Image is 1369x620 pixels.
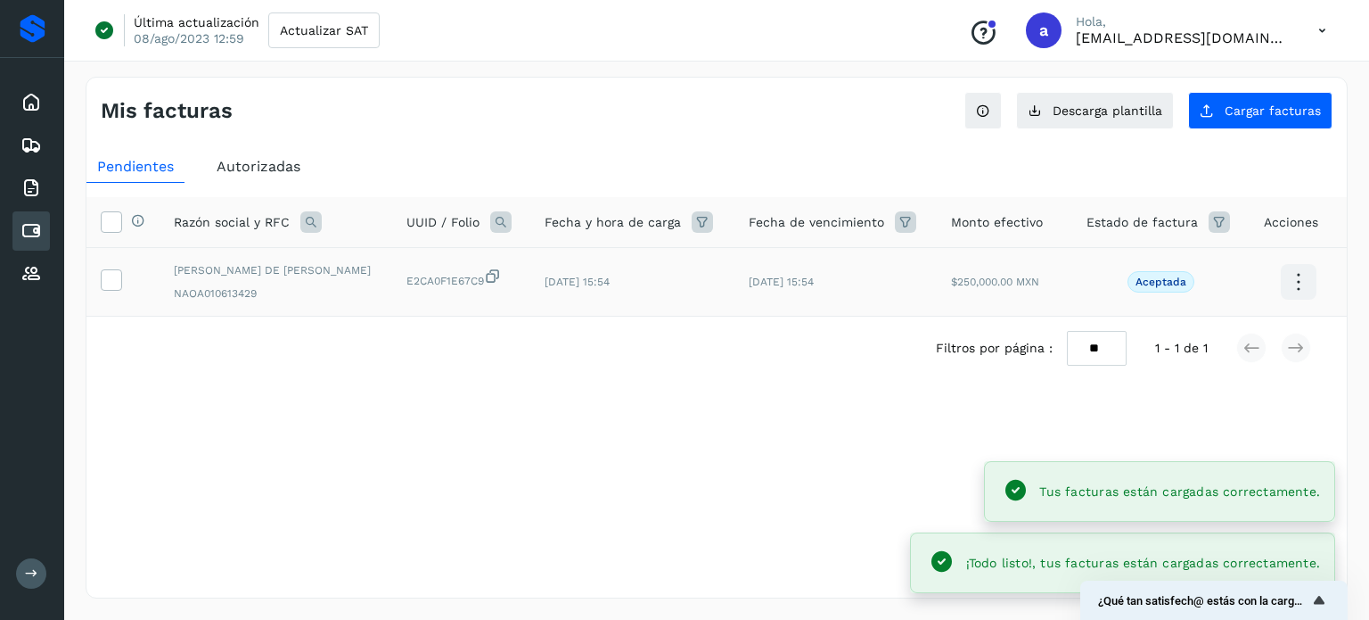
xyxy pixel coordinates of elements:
span: Actualizar SAT [280,24,368,37]
span: Autorizadas [217,158,300,175]
div: Inicio [12,83,50,122]
div: Cuentas por pagar [12,211,50,251]
span: ¿Qué tan satisfech@ estás con la carga de tus facturas? [1098,594,1308,608]
h4: Mis facturas [101,98,233,124]
p: administracion@bigan.mx [1076,29,1290,46]
span: [PERSON_NAME] DE [PERSON_NAME] [174,262,378,278]
p: Aceptada [1135,276,1186,288]
span: Tus facturas están cargadas correctamente. [1039,484,1320,499]
span: Fecha y hora de carga [545,213,681,232]
span: NAOA010613429 [174,285,378,302]
span: Filtros por página : [936,339,1053,358]
p: Hola, [1076,14,1290,29]
span: $250,000.00 MXN [951,276,1039,288]
button: Mostrar encuesta - ¿Qué tan satisfech@ estás con la carga de tus facturas? [1098,590,1330,611]
span: ¡Todo listo!, tus facturas están cargadas correctamente. [966,556,1320,570]
span: E2CA0F1E67C9 [406,268,516,289]
span: Descarga plantilla [1053,104,1162,117]
span: Monto efectivo [951,213,1043,232]
span: [DATE] 15:54 [545,276,610,288]
span: [DATE] 15:54 [749,276,814,288]
button: Actualizar SAT [268,12,380,48]
div: Facturas [12,169,50,208]
span: Acciones [1264,213,1318,232]
span: Estado de factura [1086,213,1198,232]
p: 08/ago/2023 12:59 [134,30,244,46]
span: UUID / Folio [406,213,480,232]
button: Descarga plantilla [1016,92,1174,129]
span: 1 - 1 de 1 [1155,339,1208,358]
span: Pendientes [97,158,174,175]
button: Cargar facturas [1188,92,1332,129]
span: Razón social y RFC [174,213,290,232]
span: Cargar facturas [1225,104,1321,117]
div: Proveedores [12,254,50,293]
span: Fecha de vencimiento [749,213,884,232]
div: Embarques [12,126,50,165]
p: Última actualización [134,14,259,30]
